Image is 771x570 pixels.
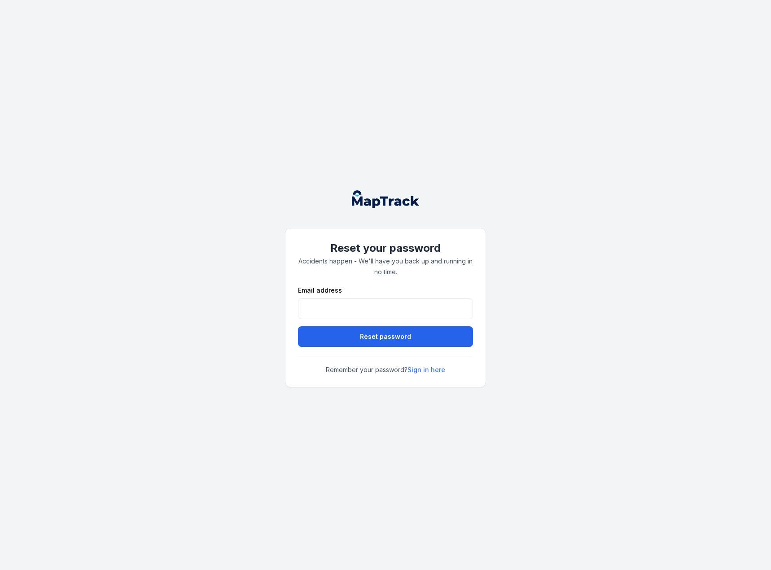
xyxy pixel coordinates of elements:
nav: Global [337,190,434,208]
button: Reset password [298,326,473,347]
span: Accidents happen - We'll have you back up and running in no time. [298,257,473,276]
a: Sign in here [407,365,445,374]
label: Email address [298,286,342,295]
span: Remember your password? [298,365,473,374]
h1: Reset your password [298,241,473,255]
